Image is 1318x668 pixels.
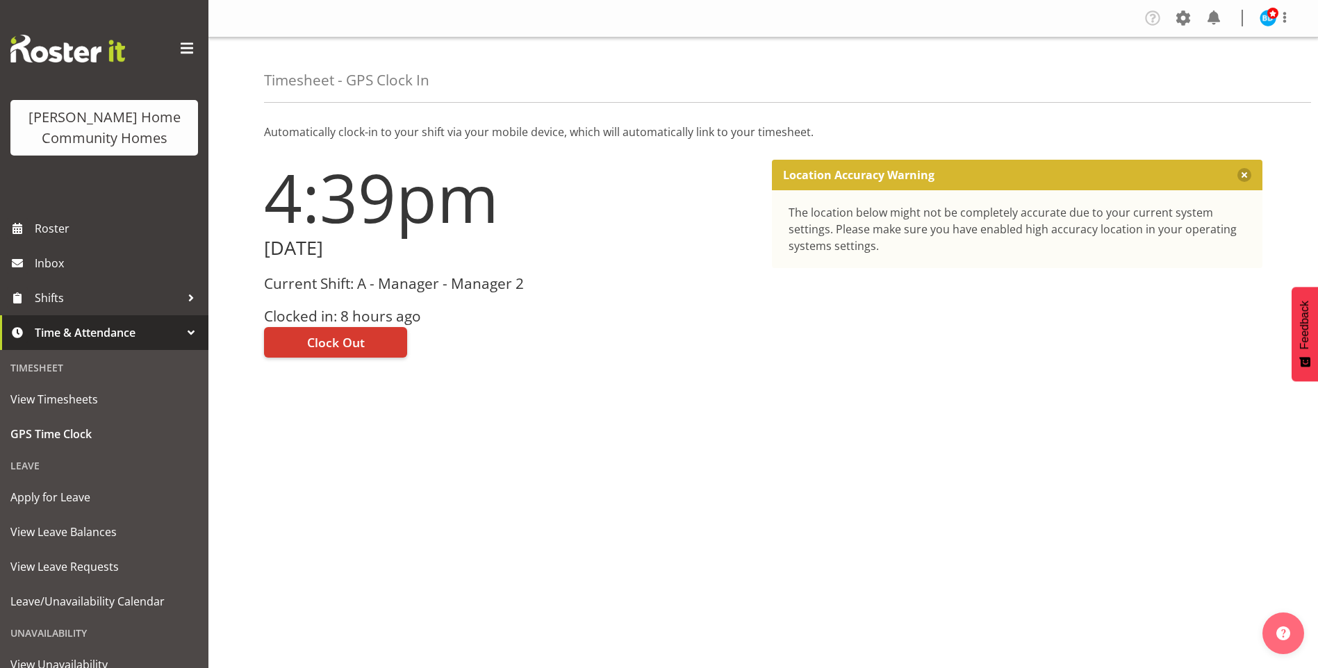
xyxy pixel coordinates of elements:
[264,308,755,324] h3: Clocked in: 8 hours ago
[789,204,1246,254] div: The location below might not be completely accurate due to your current system settings. Please m...
[3,480,205,515] a: Apply for Leave
[264,327,407,358] button: Clock Out
[24,107,184,149] div: [PERSON_NAME] Home Community Homes
[264,276,755,292] h3: Current Shift: A - Manager - Manager 2
[35,253,201,274] span: Inbox
[10,521,198,542] span: View Leave Balances
[1292,287,1318,381] button: Feedback - Show survey
[35,218,201,239] span: Roster
[3,417,205,451] a: GPS Time Clock
[264,237,755,259] h2: [DATE]
[264,160,755,235] h1: 4:39pm
[1276,626,1290,640] img: help-xxl-2.png
[10,487,198,508] span: Apply for Leave
[1299,301,1311,349] span: Feedback
[1237,168,1251,182] button: Close message
[35,287,181,308] span: Shifts
[35,322,181,343] span: Time & Attendance
[3,353,205,382] div: Timesheet
[10,35,125,62] img: Rosterit website logo
[10,591,198,612] span: Leave/Unavailability Calendar
[10,424,198,444] span: GPS Time Clock
[3,584,205,619] a: Leave/Unavailability Calendar
[264,72,429,88] h4: Timesheet - GPS Clock In
[3,382,205,417] a: View Timesheets
[10,556,198,577] span: View Leave Requests
[1260,10,1276,26] img: barbara-dunlop8515.jpg
[307,333,365,351] span: Clock Out
[10,389,198,410] span: View Timesheets
[3,619,205,647] div: Unavailability
[3,549,205,584] a: View Leave Requests
[264,124,1262,140] p: Automatically clock-in to your shift via your mobile device, which will automatically link to you...
[3,515,205,549] a: View Leave Balances
[783,168,934,182] p: Location Accuracy Warning
[3,451,205,480] div: Leave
